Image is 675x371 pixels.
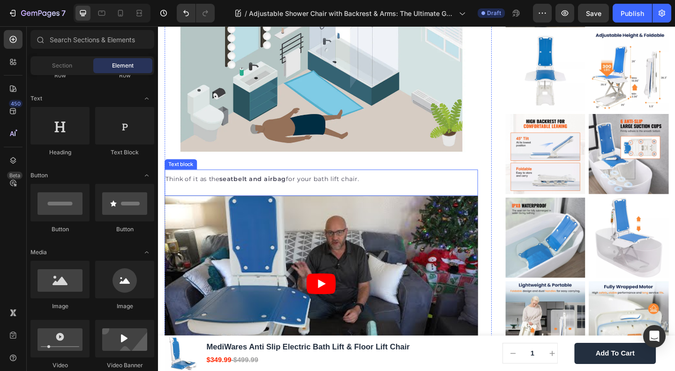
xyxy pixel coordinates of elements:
span: Toggle open [139,91,154,106]
button: Save [578,4,609,23]
div: Button [95,225,154,234]
button: 7 [4,4,70,23]
span: Adjustable Shower Chair with Backrest & Arms: The Ultimate Guide to Safe & Comfortable Bathing [249,8,455,18]
span: Media [30,248,47,257]
div: Row [30,71,90,80]
div: 450 [9,100,22,107]
h1: MediWares Anti Slip Electric Bath Lift & Floor Lift Chair [52,342,275,355]
div: Video Banner [95,361,154,370]
span: Toggle open [139,168,154,183]
img: MediWares Electric Bath Lift Chair for Elderly [468,186,555,273]
div: Video [30,361,90,370]
span: Draft [487,9,501,17]
span: / [245,8,247,18]
iframe: To enrich screen reader interactions, please activate Accessibility in Grammarly extension settings [158,26,675,371]
input: quantity [397,345,418,366]
s: $499.99 [82,359,109,367]
input: Search Sections & Elements [30,30,154,49]
span: Button [30,171,48,180]
button: increment [418,345,439,366]
strong: seatbelt and airbag [67,162,139,170]
span: Section [52,61,72,70]
div: Beta [7,172,22,179]
div: Heading [30,148,90,157]
img: MediWares Electric Bath Lift Chair for Elderly [378,186,465,273]
div: Row [95,71,154,80]
button: Play [161,269,193,291]
div: Text Block [95,148,154,157]
span: Toggle open [139,245,154,260]
img: MediWares Electric Bath Lift Chair for Elderly [378,95,465,182]
img: MediWares Electric Bath Lift Chair for Elderly [468,95,555,182]
div: Publish [621,8,644,18]
div: Image [95,302,154,310]
div: Add to cart [476,351,518,361]
div: Image [30,302,90,310]
p: Think of it as the for your bath lift chair. [8,160,347,172]
img: MediWares Electric Bath Lift Chair for Elderly [468,277,555,364]
div: Open Intercom Messenger [643,325,666,348]
div: Text block [9,146,40,154]
button: decrement [375,345,397,366]
span: $349.99 [52,359,80,367]
div: Button [30,225,90,234]
button: Add to cart [453,344,541,367]
img: MediWares Electric Bath Lift Chair for Elderly [378,5,465,92]
span: Element [112,61,134,70]
span: Text [30,94,42,103]
div: Undo/Redo [177,4,215,23]
img: MediWares Electric Bath Lift Chair for Elderly [468,5,555,92]
span: Save [586,9,601,17]
img: MediWares Electric Bath Lift Chair for Elderly [378,277,465,364]
button: Publish [613,4,652,23]
p: 7 [61,8,66,19]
